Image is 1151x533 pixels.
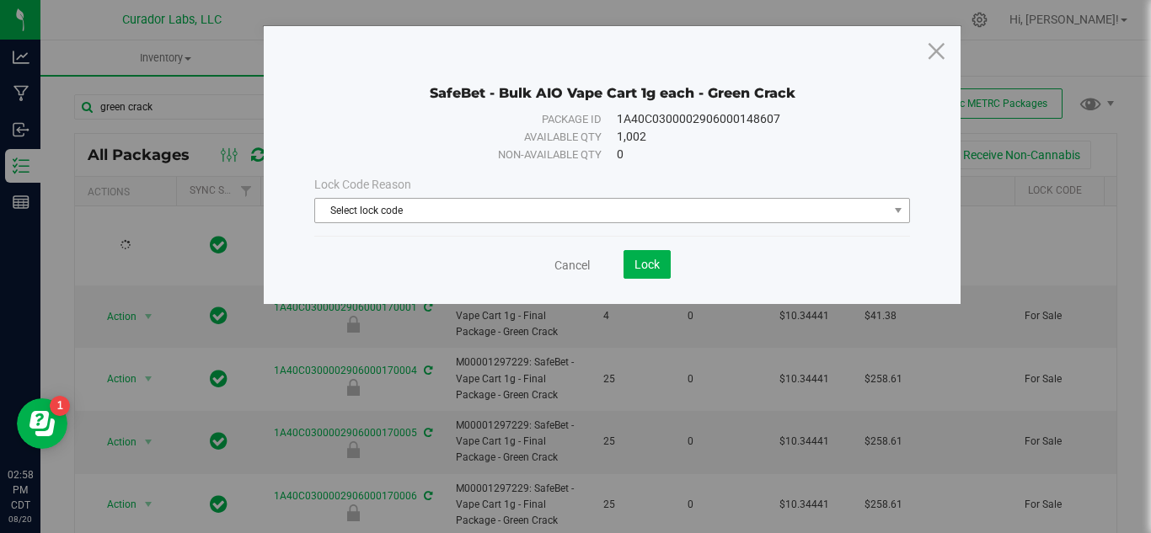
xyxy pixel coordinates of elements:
span: select [888,199,909,222]
iframe: Resource center unread badge [50,396,70,416]
div: 1,002 [617,128,885,146]
span: Lock [634,258,660,271]
a: Cancel [554,257,590,274]
span: Lock Code Reason [314,178,411,191]
div: Package ID [340,111,602,128]
div: Available qty [340,129,602,146]
div: SafeBet - Bulk AIO Vape Cart 1g each - Green Crack [314,60,910,102]
iframe: Resource center [17,398,67,449]
div: 1A40C0300002906000148607 [617,110,885,128]
span: Select lock code [315,199,888,222]
div: 0 [617,146,885,163]
div: Non-available qty [340,147,602,163]
button: Lock [624,250,671,279]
